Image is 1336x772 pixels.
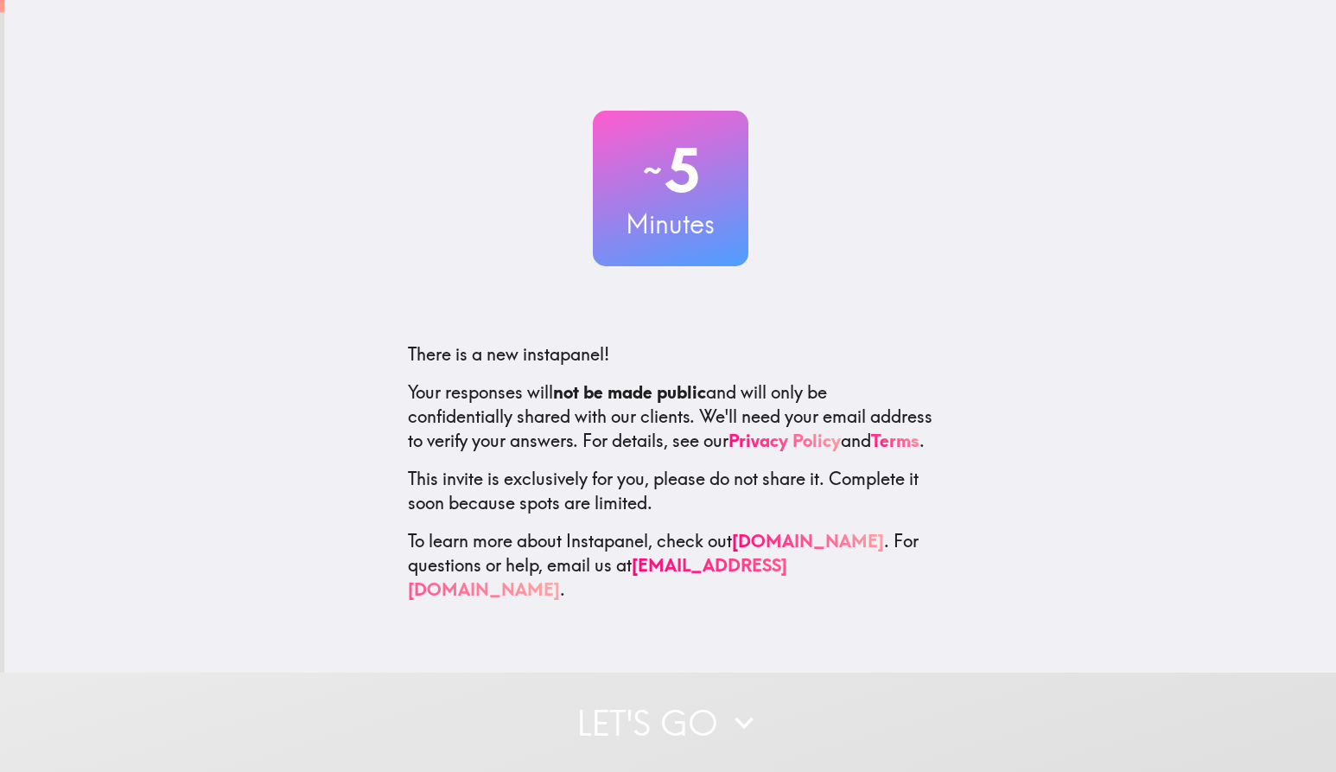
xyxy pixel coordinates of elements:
[408,467,933,515] p: This invite is exclusively for you, please do not share it. Complete it soon because spots are li...
[553,381,706,403] b: not be made public
[728,430,841,451] a: Privacy Policy
[408,343,609,365] span: There is a new instapanel!
[640,144,665,196] span: ~
[408,554,787,600] a: [EMAIL_ADDRESS][DOMAIN_NAME]
[593,206,748,242] h3: Minutes
[408,529,933,602] p: To learn more about Instapanel, check out . For questions or help, email us at .
[408,380,933,453] p: Your responses will and will only be confidentially shared with our clients. We'll need your emai...
[593,135,748,206] h2: 5
[732,530,884,552] a: [DOMAIN_NAME]
[871,430,919,451] a: Terms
